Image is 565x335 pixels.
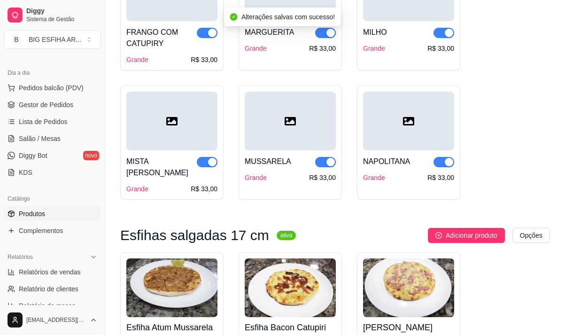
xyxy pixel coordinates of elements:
button: [EMAIL_ADDRESS][DOMAIN_NAME] [4,309,101,331]
div: R$ 33,00 [309,173,336,182]
a: Gestor de Pedidos [4,97,101,112]
span: Alterações salvas com sucesso! [241,13,335,21]
button: Opções [512,228,550,243]
span: Relatório de clientes [19,284,78,294]
a: Relatórios de vendas [4,265,101,280]
a: Salão / Mesas [4,131,101,146]
span: Diggy [26,7,97,16]
div: R$ 33,00 [427,44,454,53]
div: R$ 33,00 [191,184,217,194]
span: Relatórios de vendas [19,267,81,277]
span: Gestor de Pedidos [19,100,73,109]
a: KDS [4,165,101,180]
span: Relatórios [8,253,33,261]
span: check-circle [230,13,238,21]
a: Lista de Pedidos [4,114,101,129]
span: Produtos [19,209,45,218]
div: Grande [245,173,267,182]
span: Sistema de Gestão [26,16,97,23]
div: FRANGO COM CATUPIRY [126,27,197,49]
h4: Esfiha Atum Mussarela [126,321,217,334]
button: Pedidos balcão (PDV) [4,80,101,95]
div: Grande [363,44,385,53]
img: product-image [245,258,336,317]
span: Complementos [19,226,63,235]
span: Salão / Mesas [19,134,61,143]
div: MUSSARELA [245,156,291,167]
a: Produtos [4,206,101,221]
span: Pedidos balcão (PDV) [19,83,84,93]
a: Relatório de mesas [4,298,101,313]
sup: ativa [277,231,296,240]
div: R$ 33,00 [427,173,454,182]
div: MARGUERITA [245,27,294,38]
div: MISTA [PERSON_NAME] [126,156,197,179]
span: plus-circle [435,232,442,239]
div: Dia a dia [4,65,101,80]
button: Adicionar produto [428,228,505,243]
img: product-image [126,258,217,317]
span: Relatório de mesas [19,301,76,311]
span: B [12,35,21,44]
a: Complementos [4,223,101,238]
button: Select a team [4,30,101,49]
img: product-image [363,258,454,317]
div: NAPOLITANA [363,156,410,167]
a: Relatório de clientes [4,281,101,296]
span: Diggy Bot [19,151,47,160]
div: Grande [126,55,148,64]
h3: Esfihas salgadas 17 cm [120,230,269,241]
div: Grande [245,44,267,53]
span: KDS [19,168,32,177]
span: [EMAIL_ADDRESS][DOMAIN_NAME] [26,316,86,324]
div: Grande [126,184,148,194]
div: MILHO [363,27,387,38]
a: Diggy Botnovo [4,148,101,163]
div: R$ 33,00 [309,44,336,53]
div: Catálogo [4,191,101,206]
span: Opções [520,230,542,241]
a: DiggySistema de Gestão [4,4,101,26]
span: Lista de Pedidos [19,117,68,126]
div: Grande [363,173,385,182]
div: BIG ESFIHA AR ... [29,35,81,44]
span: Adicionar produto [446,230,497,241]
div: R$ 33,00 [191,55,217,64]
h4: Esfiha Bacon Catupiri [245,321,336,334]
h4: [PERSON_NAME] [363,321,454,334]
